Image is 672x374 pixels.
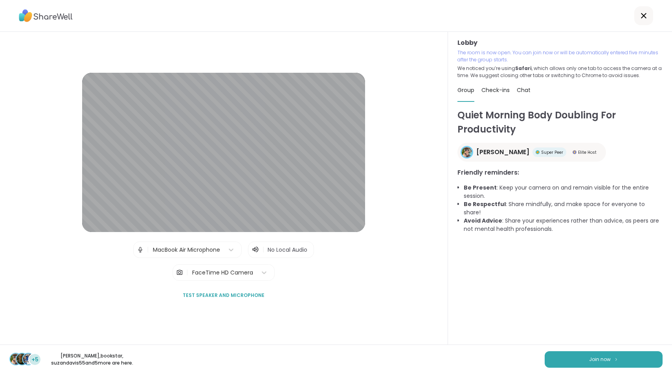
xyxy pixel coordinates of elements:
[464,217,663,233] li: : Share your experiences rather than advice, as peers are not mental health professionals.
[464,200,663,217] li: : Share mindfully, and make space for everyone to share!
[17,354,28,365] img: bookstar
[476,147,529,157] span: [PERSON_NAME]
[464,200,506,208] b: Be Respectful
[462,147,472,157] img: Adrienne_QueenOfTheDawn
[457,49,663,63] p: The room is now open. You can join now or will be automatically entered five minutes after the gr...
[578,149,597,155] span: Elite Host
[614,357,619,361] img: ShareWell Logomark
[457,168,663,177] h3: Friendly reminders:
[457,86,474,94] span: Group
[268,246,307,254] span: No Local Audio
[545,351,663,368] button: Join now
[263,245,264,254] span: |
[180,287,268,304] button: Test speaker and microphone
[457,65,663,79] p: We noticed you’re using , which allows only one tab to access the camera at a time. We suggest cl...
[517,86,531,94] span: Chat
[536,150,540,154] img: Super Peer
[19,7,73,25] img: ShareWell Logo
[589,356,611,363] span: Join now
[464,184,497,192] b: Be Present
[457,108,663,136] h1: Quiet Morning Body Doubling For Productivity
[457,38,663,48] h3: Lobby
[153,246,220,254] div: MacBook Air Microphone
[541,149,563,155] span: Super Peer
[481,86,510,94] span: Check-ins
[10,354,21,365] img: Adrienne_QueenOfTheDawn
[48,352,136,367] p: [PERSON_NAME] , bookstar , suzandavis55 and 5 more are here.
[515,65,532,72] b: Safari
[147,242,149,258] span: |
[573,150,577,154] img: Elite Host
[186,265,188,280] span: |
[183,292,264,299] span: Test speaker and microphone
[192,269,253,277] div: FaceTime HD Camera
[137,242,144,258] img: Microphone
[176,265,183,280] img: Camera
[464,217,502,225] b: Avoid Advice
[31,356,39,364] span: +5
[23,354,34,365] img: suzandavis55
[464,184,663,200] li: : Keep your camera on and remain visible for the entire session.
[457,143,606,162] a: Adrienne_QueenOfTheDawn[PERSON_NAME]Super PeerSuper PeerElite HostElite Host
